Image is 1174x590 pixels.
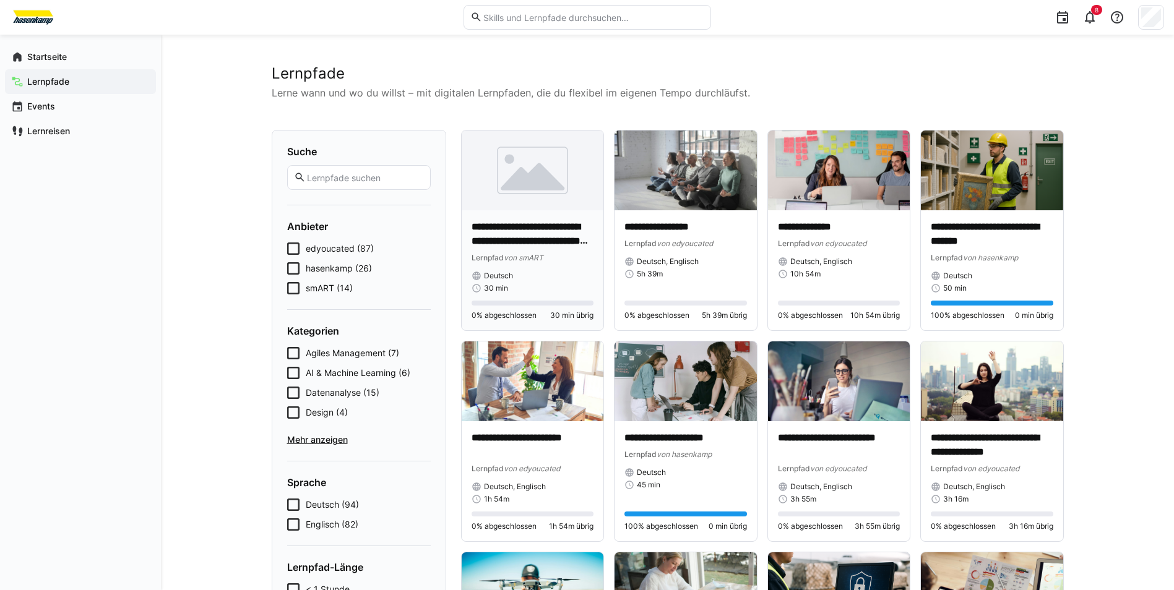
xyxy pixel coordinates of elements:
[790,269,821,279] span: 10h 54m
[790,482,852,492] span: Deutsch, Englisch
[637,468,666,477] span: Deutsch
[709,521,747,531] span: 0 min übrig
[1015,310,1053,320] span: 0 min übrig
[484,494,509,504] span: 1h 54m
[472,253,504,262] span: Lernpfad
[549,521,593,531] span: 1h 54m übrig
[810,239,866,248] span: von edyoucated
[472,521,537,531] span: 0% abgeschlossen
[790,494,816,504] span: 3h 55m
[943,283,967,293] span: 50 min
[472,310,537,320] span: 0% abgeschlossen
[306,387,379,399] span: Datenanalyse (15)
[931,521,996,531] span: 0% abgeschlossen
[306,282,353,294] span: smART (14)
[657,450,712,459] span: von hasenkamp
[778,239,810,248] span: Lernpfad
[504,464,560,473] span: von edyoucated
[1095,6,1098,14] span: 8
[287,220,431,233] h4: Anbieter
[921,341,1063,421] img: image
[768,130,910,210] img: image
[272,85,1064,100] p: Lerne wann und wo du willst – mit digitalen Lernpfaden, die du flexibel im eigenen Tempo durchläu...
[550,310,593,320] span: 30 min übrig
[943,271,972,281] span: Deutsch
[306,172,423,183] input: Lernpfade suchen
[1009,521,1053,531] span: 3h 16m übrig
[462,130,604,210] img: image
[624,310,689,320] span: 0% abgeschlossen
[306,498,359,511] span: Deutsch (94)
[850,310,900,320] span: 10h 54m übrig
[855,521,900,531] span: 3h 55m übrig
[472,464,504,473] span: Lernpfad
[615,341,757,421] img: image
[778,464,810,473] span: Lernpfad
[943,482,1005,492] span: Deutsch, Englisch
[790,257,852,267] span: Deutsch, Englisch
[306,367,410,379] span: AI & Machine Learning (6)
[287,434,431,446] span: Mehr anzeigen
[484,482,546,492] span: Deutsch, Englisch
[943,494,969,504] span: 3h 16m
[931,253,963,262] span: Lernpfad
[287,561,431,573] h4: Lernpfad-Länge
[482,12,704,23] input: Skills und Lernpfade durchsuchen…
[778,310,843,320] span: 0% abgeschlossen
[637,269,663,279] span: 5h 39m
[931,464,963,473] span: Lernpfad
[462,341,604,421] img: image
[306,406,348,419] span: Design (4)
[963,464,1019,473] span: von edyoucated
[624,239,657,248] span: Lernpfad
[484,283,508,293] span: 30 min
[637,257,699,267] span: Deutsch, Englisch
[504,253,543,262] span: von smART
[963,253,1018,262] span: von hasenkamp
[306,242,374,255] span: edyoucated (87)
[484,271,513,281] span: Deutsch
[931,310,1004,320] span: 100% abgeschlossen
[306,262,372,275] span: hasenkamp (26)
[306,518,358,531] span: Englisch (82)
[624,521,698,531] span: 100% abgeschlossen
[624,450,657,459] span: Lernpfad
[657,239,713,248] span: von edyoucated
[778,521,843,531] span: 0% abgeschlossen
[615,130,757,210] img: image
[637,480,660,490] span: 45 min
[306,347,399,359] span: Agiles Management (7)
[287,325,431,337] h4: Kategorien
[702,310,747,320] span: 5h 39m übrig
[272,64,1064,83] h2: Lernpfade
[921,130,1063,210] img: image
[287,476,431,489] h4: Sprache
[810,464,866,473] span: von edyoucated
[287,145,431,158] h4: Suche
[768,341,910,421] img: image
